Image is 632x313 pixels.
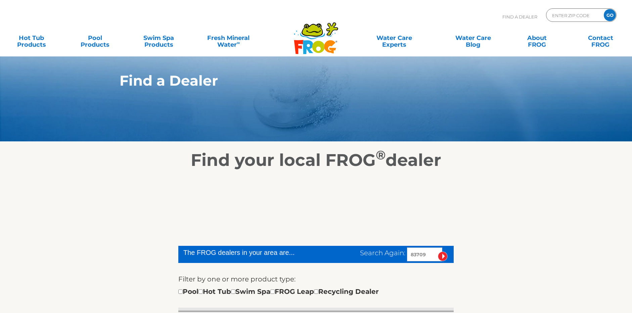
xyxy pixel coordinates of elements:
[237,40,240,45] sup: ∞
[438,252,448,261] input: Submit
[197,31,259,45] a: Fresh MineralWater∞
[449,31,498,45] a: Water CareBlog
[604,9,616,21] input: GO
[290,13,342,54] img: Frog Products Logo
[512,31,561,45] a: AboutFROG
[120,73,481,89] h1: Find a Dealer
[178,274,296,284] label: Filter by one or more product type:
[502,8,537,25] p: Find A Dealer
[70,31,120,45] a: PoolProducts
[576,31,625,45] a: ContactFROG
[183,248,319,258] div: The FROG dealers in your area are...
[360,249,405,257] span: Search Again:
[109,150,523,170] h2: Find your local FROG dealer
[376,147,386,163] sup: ®
[134,31,183,45] a: Swim SpaProducts
[551,10,597,20] input: Zip Code Form
[7,31,56,45] a: Hot TubProducts
[178,286,379,297] div: Pool Hot Tub Swim Spa FROG Leap Recycling Dealer
[354,31,434,45] a: Water CareExperts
